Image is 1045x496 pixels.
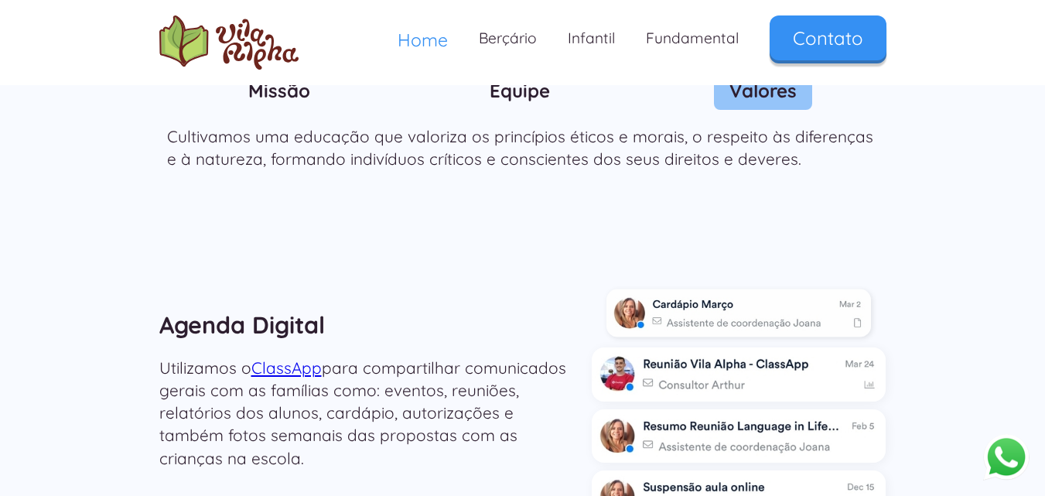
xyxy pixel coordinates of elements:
h3: Equipe [490,79,550,102]
h3: Valores [729,79,797,102]
a: Home [382,15,463,64]
img: logo Escola Vila Alpha [159,15,299,70]
a: Infantil [552,15,630,61]
a: home [159,15,299,70]
h2: Agenda Digital [159,302,577,349]
h3: Missão [248,79,310,102]
button: Abrir WhatsApp [983,433,1030,481]
p: Cultivamos uma educação que valoriza os princípios éticos e morais, o respeito às diferenças e à ... [167,125,879,170]
a: Contato [770,15,886,60]
a: Berçário [463,15,552,61]
span: Home [398,29,448,51]
img: class app imagem [592,347,886,401]
a: ClassApp [251,357,322,378]
a: Fundamental [630,15,754,61]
